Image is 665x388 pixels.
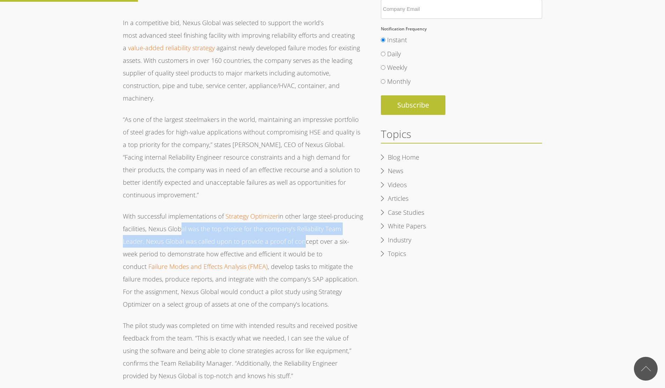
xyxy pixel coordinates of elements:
p: With successful implementations of in other large steel-producing facilities, Nexus Global was th... [123,210,363,310]
span: Weekly [387,63,407,72]
a: Strategy Optimizer [226,212,278,220]
a: Industry [381,235,418,246]
span: Daily [387,50,401,58]
span: Instant [387,36,407,44]
span: Notification Frequency [381,26,427,32]
p: In a competitive bid, Nexus Global was selected to support the world’s most advanced steel finish... [123,16,363,104]
a: value-added reliability strategy [128,44,216,52]
a: Failure Modes and Effects Analysis (FMEA) [148,262,268,271]
input: Subscribe [381,95,445,115]
a: Topics [381,249,413,259]
input: Daily [381,52,385,56]
input: Monthly [381,79,385,84]
a: Blog Home [381,152,426,163]
a: News [381,166,410,176]
a: White Papers [381,221,433,232]
span: Monthly [387,77,411,86]
span: Topics [381,127,411,141]
p: “As one of the largest steelmakers in the world, maintaining an impressive portfolio of steel gra... [123,113,363,201]
input: Weekly [381,65,385,70]
a: Videos [381,180,414,190]
input: Instant [381,38,385,42]
p: The pilot study was completed on time with intended results and received positive feedback from t... [123,319,363,382]
div: Navigation Menu [381,151,542,264]
a: Articles [381,193,415,204]
a: Case Studies [381,207,431,218]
